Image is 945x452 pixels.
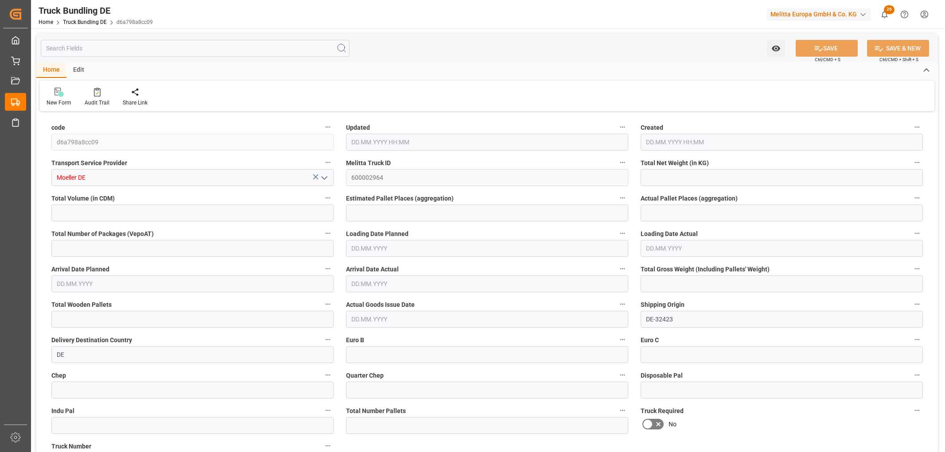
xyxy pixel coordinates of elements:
span: Total Gross Weight (Including Pallets' Weight) [641,265,770,274]
button: Help Center [894,4,914,24]
span: Melitta Truck ID [346,158,391,168]
button: Chep [322,369,334,381]
span: Euro B [346,336,364,345]
span: Total Number of Packages (VepoAT) [51,229,154,239]
button: Total Wooden Pallets [322,298,334,310]
span: Disposable Pal [641,371,683,380]
button: Arrival Date Actual [617,263,628,274]
span: Total Number Pallets [346,406,406,416]
button: Melitta Truck ID [617,157,628,168]
button: SAVE & NEW [867,40,929,57]
a: Truck Bundling DE [63,19,107,25]
span: code [51,123,65,132]
span: Actual Goods Issue Date [346,300,415,309]
span: Total Net Weight (in KG) [641,158,709,168]
div: Audit Trail [85,99,109,107]
button: Actual Pallet Places (aggregation) [911,192,923,204]
span: Chep [51,371,66,380]
span: Arrival Date Planned [51,265,109,274]
button: Euro B [617,334,628,345]
button: Truck Required [911,405,923,416]
button: Loading Date Actual [911,228,923,239]
div: Melitta Europa GmbH & Co. KG [767,8,871,21]
span: Shipping Origin [641,300,684,309]
button: Total Number Pallets [617,405,628,416]
span: Total Volume (in CDM) [51,194,115,203]
span: Delivery Destination Country [51,336,132,345]
button: Updated [617,121,628,133]
span: Actual Pallet Places (aggregation) [641,194,738,203]
span: Estimated Pallet Places (aggregation) [346,194,454,203]
button: Total Volume (in CDM) [322,192,334,204]
input: DD.MM.YYYY [346,311,628,328]
span: Truck Required [641,406,684,416]
button: open menu [767,40,785,57]
span: Created [641,123,663,132]
div: Home [36,63,66,78]
button: SAVE [796,40,858,57]
a: Home [39,19,53,25]
div: Edit [66,63,91,78]
span: Quarter Chep [346,371,384,380]
div: Truck Bundling DE [39,4,153,17]
input: DD.MM.YYYY [51,275,334,292]
button: Delivery Destination Country [322,334,334,345]
button: Created [911,121,923,133]
button: Quarter Chep [617,369,628,381]
input: DD.MM.YYYY [346,275,628,292]
span: Arrival Date Actual [346,265,399,274]
span: Transport Service Provider [51,158,127,168]
button: Disposable Pal [911,369,923,381]
button: Loading Date Planned [617,228,628,239]
span: Ctrl/CMD + S [815,56,840,63]
span: Total Wooden Pallets [51,300,112,309]
button: Indu Pal [322,405,334,416]
span: Euro C [641,336,659,345]
div: New Form [47,99,71,107]
span: 26 [884,5,894,14]
button: Total Net Weight (in KG) [911,157,923,168]
span: Updated [346,123,370,132]
button: show 26 new notifications [875,4,894,24]
div: Share Link [123,99,148,107]
button: code [322,121,334,133]
span: Loading Date Planned [346,229,408,239]
span: Ctrl/CMD + Shift + S [879,56,918,63]
input: Search Fields [41,40,350,57]
button: Actual Goods Issue Date [617,298,628,310]
button: Arrival Date Planned [322,263,334,274]
span: Indu Pal [51,406,74,416]
span: Loading Date Actual [641,229,698,239]
button: Total Gross Weight (Including Pallets' Weight) [911,263,923,274]
button: open menu [317,171,331,185]
button: Melitta Europa GmbH & Co. KG [767,6,875,23]
input: DD.MM.YYYY HH:MM [641,134,923,151]
button: Euro C [911,334,923,345]
span: No [669,420,677,429]
input: DD.MM.YYYY [641,240,923,257]
input: DD.MM.YYYY [346,240,628,257]
button: Transport Service Provider [322,157,334,168]
button: Shipping Origin [911,298,923,310]
button: Total Number of Packages (VepoAT) [322,228,334,239]
input: DD.MM.YYYY HH:MM [346,134,628,151]
button: Truck Number [322,440,334,452]
span: Truck Number [51,442,91,451]
button: Estimated Pallet Places (aggregation) [617,192,628,204]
